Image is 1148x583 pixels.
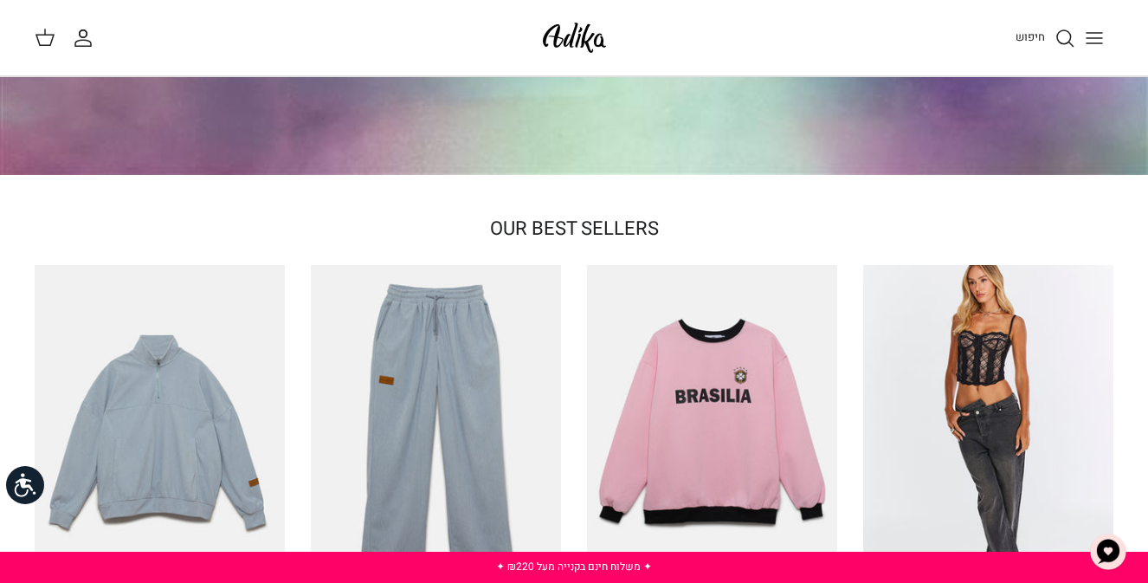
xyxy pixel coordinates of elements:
[1075,19,1113,57] button: Toggle menu
[538,17,611,58] img: Adika IL
[1016,28,1075,49] a: חיפוש
[1082,526,1134,578] button: צ'אט
[496,559,652,574] a: ✦ משלוח חינם בקנייה מעל ₪220 ✦
[490,216,659,243] a: OUR BEST SELLERS
[73,28,100,49] a: החשבון שלי
[1016,29,1045,45] span: חיפוש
